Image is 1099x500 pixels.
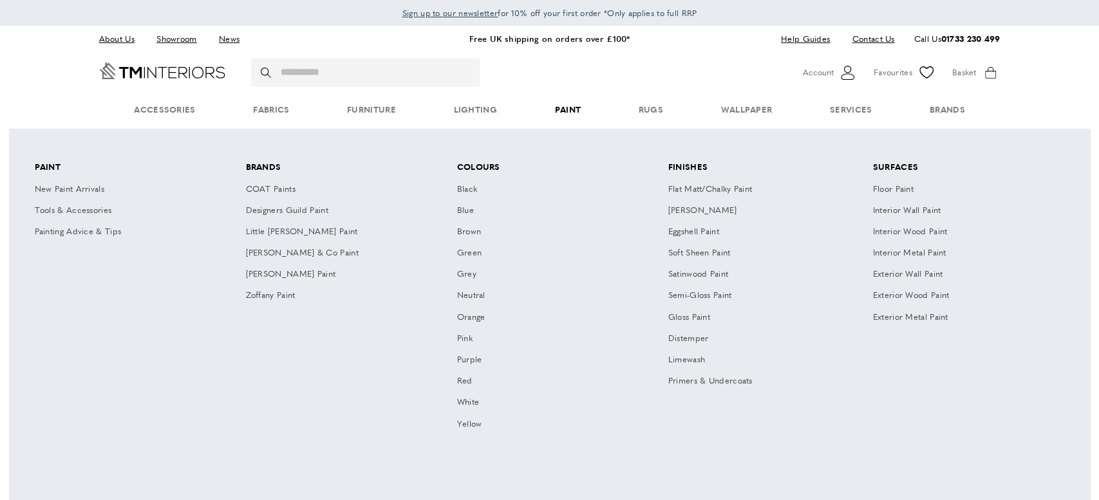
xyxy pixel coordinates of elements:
a: Wallpaper [692,90,801,129]
a: Limewash [662,350,850,371]
a: White [451,393,639,414]
span: Brands [240,158,428,179]
a: About Us [99,30,144,48]
span: Accessories [105,90,224,129]
span: Account [803,66,834,79]
a: Soft Sheen Paint [662,243,850,264]
a: Furniture [318,90,424,129]
a: [PERSON_NAME] & Co Paint [240,243,428,264]
a: COAT Paints [240,180,428,201]
a: Blue [451,201,639,222]
a: Satinwood Paint [662,264,850,286]
a: Pink [451,329,639,350]
a: Flat Matt/Chalky Paint [662,180,850,201]
a: Painting Advice & Tips [28,222,217,243]
a: Free UK shipping on orders over £100* [469,32,630,44]
span: Surfaces [867,158,1071,179]
span: Colours [451,158,639,179]
p: Call Us [914,32,1000,46]
a: [PERSON_NAME] Paint [240,264,428,286]
button: Search [261,59,274,87]
a: Brands [901,90,993,129]
a: Sign up to our newsletter [402,6,498,19]
span: Finishes [662,158,850,179]
a: Black [451,180,639,201]
a: Semi-Gloss Paint [662,286,850,307]
a: Showroom [147,30,206,48]
a: Interior Wood Paint [867,222,1071,243]
button: Customer Account [803,63,858,82]
a: Exterior Wood Paint [867,286,1071,307]
a: Favourites [874,63,936,82]
a: Help Guides [771,30,840,48]
span: Favourites [874,66,912,79]
a: [PERSON_NAME] [662,201,850,222]
a: Exterior Metal Paint [867,308,1071,329]
a: Primers & Undercoats [662,371,850,393]
span: for 10% off your first order *Only applies to full RRP [402,7,697,19]
a: Paint [28,158,217,179]
a: Yellow [451,414,639,436]
a: Interior Wall Paint [867,201,1071,222]
a: Tools & Accessories [28,201,217,222]
a: Purple [451,350,639,371]
a: Neutral [451,286,639,307]
a: Grey [451,264,639,286]
a: Rugs [610,90,692,129]
a: New Paint Arrivals [28,180,217,201]
span: Sign up to our newsletter [402,7,498,19]
a: Floor Paint [867,180,1071,201]
a: Go to Home page [99,62,225,79]
a: Designers Guild Paint [240,201,428,222]
a: 01733 230 499 [941,32,1000,44]
a: Paint [526,90,610,129]
a: Little [PERSON_NAME] Paint [240,222,428,243]
a: Brown [451,222,639,243]
a: Zoffany Paint [240,286,428,307]
a: Green [451,243,639,264]
a: Exterior Wall Paint [867,264,1071,286]
a: Distemper [662,329,850,350]
a: Fabrics [224,90,318,129]
a: Gloss Paint [662,308,850,329]
a: Services [801,90,901,129]
a: Contact Us [842,30,894,48]
a: Lighting [425,90,526,129]
a: Orange [451,308,639,329]
a: Eggshell Paint [662,222,850,243]
a: Red [451,371,639,393]
a: Interior Metal Paint [867,243,1071,264]
a: News [209,30,249,48]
